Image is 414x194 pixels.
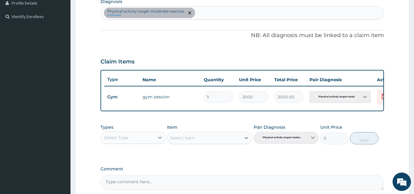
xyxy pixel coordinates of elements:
th: Actions [374,74,405,86]
th: Type [104,74,139,85]
img: d_794563401_company_1708531726252_794563401 [11,31,25,46]
td: gym session [139,91,201,103]
label: Types [101,125,113,130]
label: Comment [101,166,384,172]
button: Add [350,132,378,144]
textarea: Type your message and hit 'Enter' [3,129,117,150]
th: Pair Diagnosis [306,74,374,86]
label: Pair Diagnosis [254,124,285,130]
div: Chat with us now [32,34,103,42]
th: Total Price [271,74,306,86]
td: Gym [104,91,139,103]
div: Select Type [104,135,128,141]
div: Minimize live chat window [101,3,115,18]
span: We're online! [36,58,85,120]
p: NB: All diagnosis must be linked to a claim item [101,32,384,40]
th: Unit Price [236,74,271,86]
th: Name [139,74,201,86]
h3: Claim Items [101,59,135,65]
label: Unit Price [320,124,342,130]
label: Item [167,124,177,130]
th: Quantity [201,74,236,86]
